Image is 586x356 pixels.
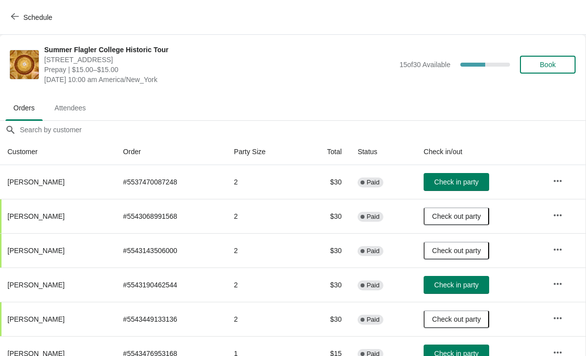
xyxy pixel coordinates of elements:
img: Summer Flagler College Historic Tour [10,50,39,79]
span: Check out party [432,247,481,255]
span: Paid [366,213,379,221]
span: [PERSON_NAME] [7,281,65,289]
button: Check in party [424,276,489,294]
span: Paid [366,178,379,186]
span: Paid [366,247,379,255]
span: [PERSON_NAME] [7,178,65,186]
th: Party Size [226,139,301,165]
td: $30 [301,233,350,267]
td: $30 [301,302,350,336]
span: 15 of 30 Available [399,61,450,69]
span: Check in party [434,178,478,186]
button: Schedule [5,8,60,26]
span: Orders [5,99,43,117]
td: # 5543190462544 [115,267,226,302]
th: Order [115,139,226,165]
button: Check in party [424,173,489,191]
span: [PERSON_NAME] [7,315,65,323]
th: Total [301,139,350,165]
span: Check out party [432,315,481,323]
td: 2 [226,199,301,233]
button: Check out party [424,242,489,260]
span: Check in party [434,281,478,289]
span: Check out party [432,212,481,220]
span: [PERSON_NAME] [7,212,65,220]
td: # 5543143506000 [115,233,226,267]
td: 2 [226,233,301,267]
span: [PERSON_NAME] [7,247,65,255]
th: Check in/out [416,139,545,165]
td: # 5543068991568 [115,199,226,233]
button: Check out party [424,310,489,328]
span: [DATE] 10:00 am America/New_York [44,75,394,85]
span: Schedule [23,13,52,21]
td: 2 [226,302,301,336]
td: # 5537470087248 [115,165,226,199]
button: Book [520,56,576,74]
span: Paid [366,316,379,324]
td: $30 [301,199,350,233]
td: # 5543449133136 [115,302,226,336]
td: 2 [226,267,301,302]
td: 2 [226,165,301,199]
span: Summer Flagler College Historic Tour [44,45,394,55]
span: Attendees [47,99,94,117]
span: Prepay | $15.00–$15.00 [44,65,394,75]
span: Paid [366,281,379,289]
td: $30 [301,267,350,302]
th: Status [350,139,416,165]
input: Search by customer [19,121,586,139]
span: Book [540,61,556,69]
td: $30 [301,165,350,199]
button: Check out party [424,207,489,225]
span: [STREET_ADDRESS] [44,55,394,65]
